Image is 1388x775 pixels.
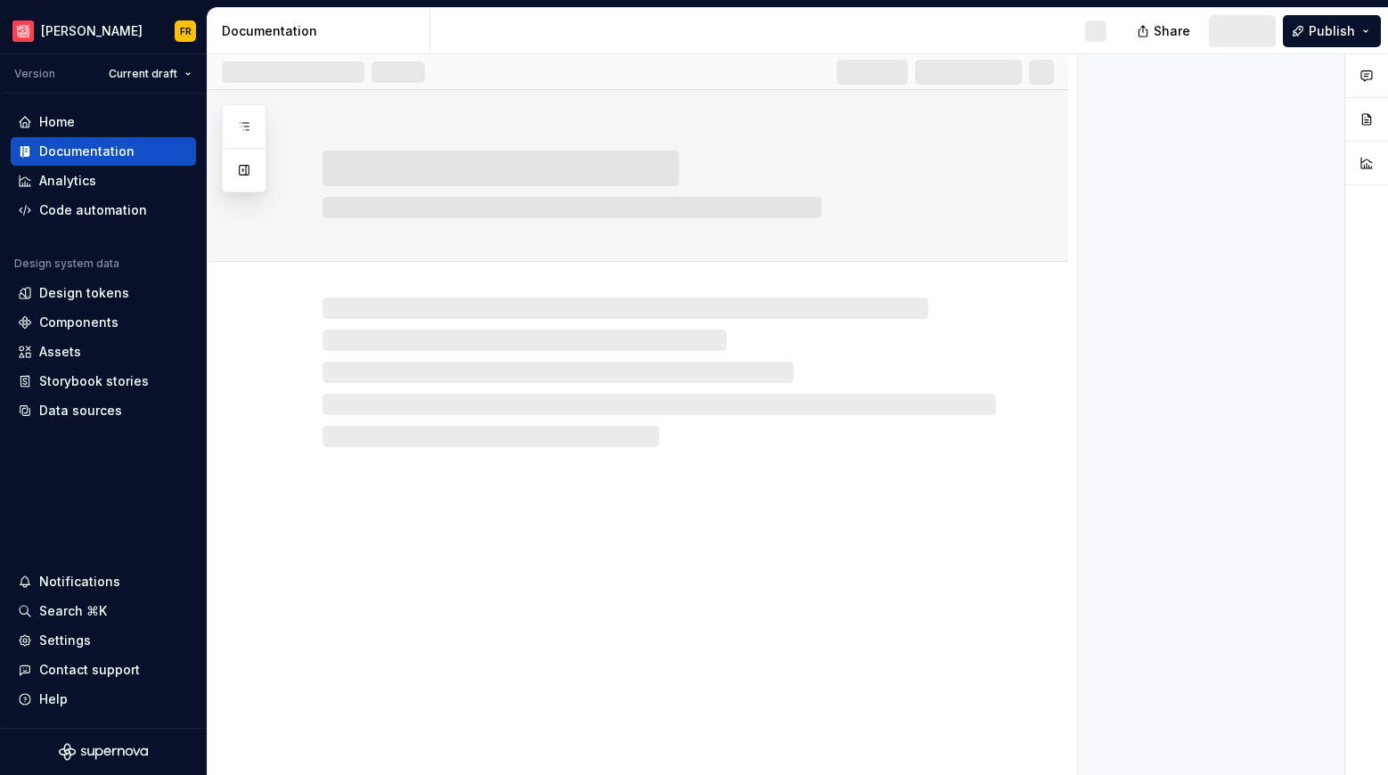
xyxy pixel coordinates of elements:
[12,20,34,42] img: f15b4b9a-d43c-4bd8-bdfb-9b20b89b7814.png
[101,61,200,86] button: Current draft
[1154,22,1190,40] span: Share
[1128,15,1202,47] button: Share
[11,308,196,337] a: Components
[39,314,118,331] div: Components
[41,22,143,40] div: [PERSON_NAME]
[14,257,119,271] div: Design system data
[180,24,192,38] div: FR
[11,656,196,684] button: Contact support
[11,167,196,195] a: Analytics
[11,279,196,307] a: Design tokens
[39,201,147,219] div: Code automation
[59,743,148,761] svg: Supernova Logo
[39,602,107,620] div: Search ⌘K
[222,22,422,40] div: Documentation
[39,372,149,390] div: Storybook stories
[11,338,196,366] a: Assets
[39,632,91,649] div: Settings
[39,573,120,591] div: Notifications
[109,67,177,81] span: Current draft
[14,67,55,81] div: Version
[39,143,135,160] div: Documentation
[39,284,129,302] div: Design tokens
[11,597,196,625] button: Search ⌘K
[39,172,96,190] div: Analytics
[11,567,196,596] button: Notifications
[39,113,75,131] div: Home
[39,402,122,420] div: Data sources
[1283,15,1381,47] button: Publish
[39,343,81,361] div: Assets
[11,196,196,224] a: Code automation
[11,396,196,425] a: Data sources
[39,661,140,679] div: Contact support
[4,12,203,50] button: [PERSON_NAME]FR
[39,690,68,708] div: Help
[11,137,196,166] a: Documentation
[11,367,196,396] a: Storybook stories
[11,626,196,655] a: Settings
[1309,22,1355,40] span: Publish
[11,685,196,714] button: Help
[11,108,196,136] a: Home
